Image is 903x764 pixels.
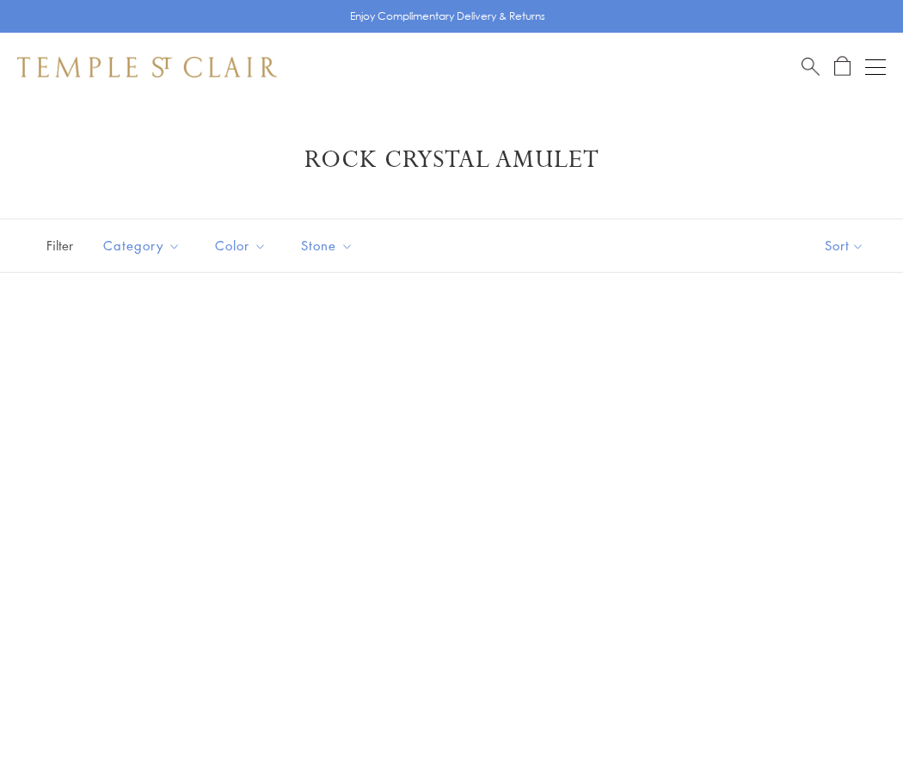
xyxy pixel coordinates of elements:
[90,226,193,265] button: Category
[43,145,860,176] h1: Rock Crystal Amulet
[786,219,903,272] button: Show sort by
[95,235,193,256] span: Category
[350,8,545,25] p: Enjoy Complimentary Delivery & Returns
[865,57,886,77] button: Open navigation
[206,235,279,256] span: Color
[17,57,277,77] img: Temple St. Clair
[292,235,366,256] span: Stone
[288,226,366,265] button: Stone
[834,56,851,77] a: Open Shopping Bag
[202,226,279,265] button: Color
[802,56,820,77] a: Search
